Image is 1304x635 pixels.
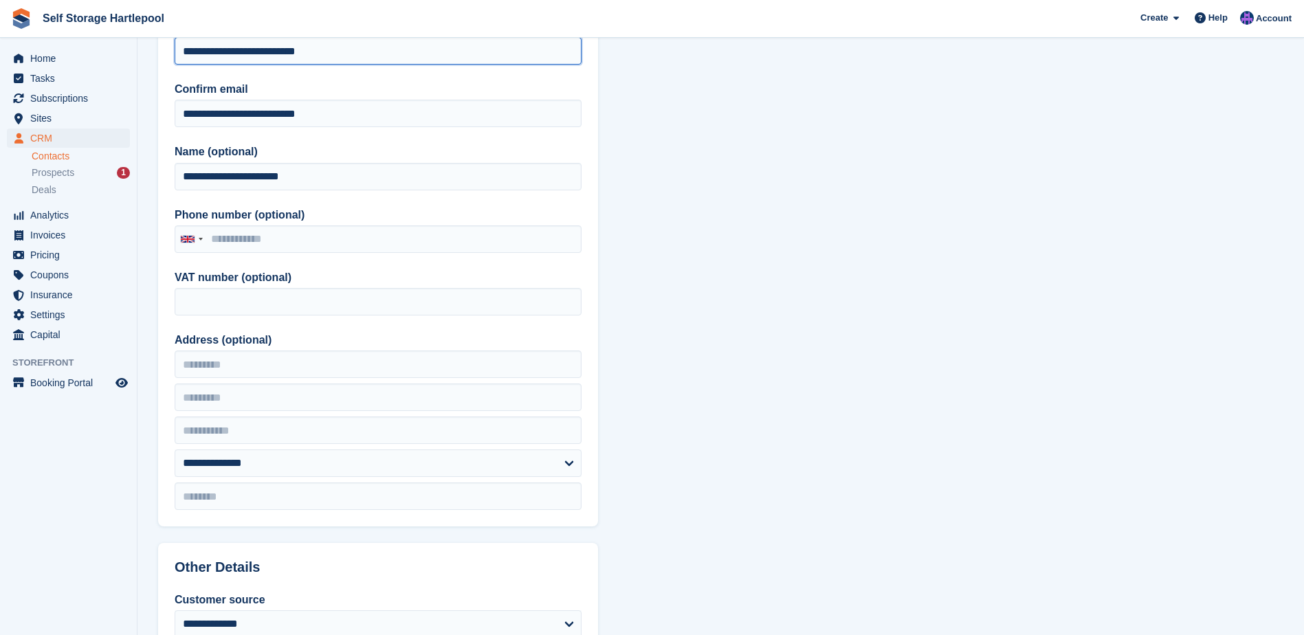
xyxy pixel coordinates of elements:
[30,305,113,324] span: Settings
[1256,12,1292,25] span: Account
[1240,11,1254,25] img: Sean Wood
[175,592,582,608] label: Customer source
[30,325,113,344] span: Capital
[30,373,113,392] span: Booking Portal
[1140,11,1168,25] span: Create
[30,225,113,245] span: Invoices
[175,226,207,252] div: United Kingdom: +44
[30,285,113,304] span: Insurance
[30,265,113,285] span: Coupons
[7,305,130,324] a: menu
[11,8,32,29] img: stora-icon-8386f47178a22dfd0bd8f6a31ec36ba5ce8667c1dd55bd0f319d3a0aa187defe.svg
[7,205,130,225] a: menu
[113,375,130,391] a: Preview store
[7,325,130,344] a: menu
[175,81,582,98] label: Confirm email
[7,245,130,265] a: menu
[175,559,582,575] h2: Other Details
[12,356,137,370] span: Storefront
[7,89,130,108] a: menu
[7,69,130,88] a: menu
[117,167,130,179] div: 1
[30,49,113,68] span: Home
[7,109,130,128] a: menu
[30,245,113,265] span: Pricing
[37,7,170,30] a: Self Storage Hartlepool
[175,144,582,160] label: Name (optional)
[175,207,582,223] label: Phone number (optional)
[32,183,56,197] span: Deals
[7,225,130,245] a: menu
[175,269,582,286] label: VAT number (optional)
[30,109,113,128] span: Sites
[32,150,130,163] a: Contacts
[7,129,130,148] a: menu
[1208,11,1228,25] span: Help
[30,69,113,88] span: Tasks
[30,89,113,108] span: Subscriptions
[32,166,74,179] span: Prospects
[7,265,130,285] a: menu
[175,332,582,348] label: Address (optional)
[7,49,130,68] a: menu
[7,373,130,392] a: menu
[30,129,113,148] span: CRM
[32,183,130,197] a: Deals
[30,205,113,225] span: Analytics
[7,285,130,304] a: menu
[32,166,130,180] a: Prospects 1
